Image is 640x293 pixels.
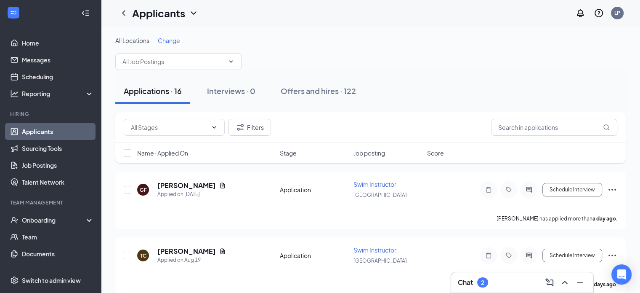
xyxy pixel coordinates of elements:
[22,89,94,98] div: Reporting
[504,252,514,259] svg: Tag
[281,86,356,96] div: Offers and hires · 122
[560,277,570,288] svg: ChevronUp
[427,149,444,157] span: Score
[157,190,226,199] div: Applied on [DATE]
[592,215,616,222] b: a day ago
[524,252,534,259] svg: ActiveChat
[81,9,90,17] svg: Collapse
[10,216,19,224] svg: UserCheck
[483,186,494,193] svg: Note
[157,247,216,256] h5: [PERSON_NAME]
[157,256,226,264] div: Applied on Aug 19
[22,174,94,191] a: Talent Network
[353,258,407,264] span: [GEOGRAPHIC_DATA]
[22,276,81,285] div: Switch to admin view
[10,276,19,285] svg: Settings
[614,9,620,16] div: LP
[491,119,617,136] input: Search in applications
[132,6,185,20] h1: Applicants
[211,124,218,131] svg: ChevronDown
[228,58,234,65] svg: ChevronDown
[22,51,94,68] a: Messages
[22,157,94,174] a: Job Postings
[603,124,610,131] svg: MagnifyingGlass
[524,186,534,193] svg: ActiveChat
[22,245,94,262] a: Documents
[22,123,94,140] a: Applicants
[458,278,473,287] h3: Chat
[207,86,255,96] div: Interviews · 0
[543,276,556,289] button: ComposeMessage
[594,8,604,18] svg: QuestionInfo
[131,123,207,132] input: All Stages
[140,252,146,259] div: TC
[542,183,602,196] button: Schedule Interview
[158,37,180,44] span: Change
[119,8,129,18] svg: ChevronLeft
[124,86,182,96] div: Applications · 16
[611,264,632,285] div: Open Intercom Messenger
[481,279,484,286] div: 2
[497,215,617,222] p: [PERSON_NAME] has applied more than .
[22,228,94,245] a: Team
[140,186,147,194] div: GF
[353,246,396,254] span: Swim Instructor
[280,149,297,157] span: Stage
[22,140,94,157] a: Sourcing Tools
[280,185,348,194] div: Application
[353,149,385,157] span: Job posting
[219,248,226,255] svg: Document
[353,192,407,198] span: [GEOGRAPHIC_DATA]
[607,250,617,261] svg: Ellipses
[122,57,224,66] input: All Job Postings
[10,89,19,98] svg: Analysis
[219,182,226,189] svg: Document
[137,149,188,157] span: Name · Applied On
[235,122,245,132] svg: Filter
[607,185,617,195] svg: Ellipses
[280,251,348,260] div: Application
[542,249,602,262] button: Schedule Interview
[558,276,571,289] button: ChevronUp
[22,216,87,224] div: Onboarding
[483,252,494,259] svg: Note
[353,180,396,188] span: Swim Instructor
[157,181,216,190] h5: [PERSON_NAME]
[22,262,94,279] a: Surveys
[544,277,555,288] svg: ComposeMessage
[573,276,587,289] button: Minimize
[228,119,271,136] button: Filter Filters
[9,8,18,17] svg: WorkstreamLogo
[504,186,514,193] svg: Tag
[22,35,94,51] a: Home
[575,8,585,18] svg: Notifications
[575,277,585,288] svg: Minimize
[590,281,616,288] b: 7 days ago
[10,199,92,206] div: Team Management
[189,8,199,18] svg: ChevronDown
[115,37,149,44] span: All Locations
[10,110,92,118] div: Hiring
[22,68,94,85] a: Scheduling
